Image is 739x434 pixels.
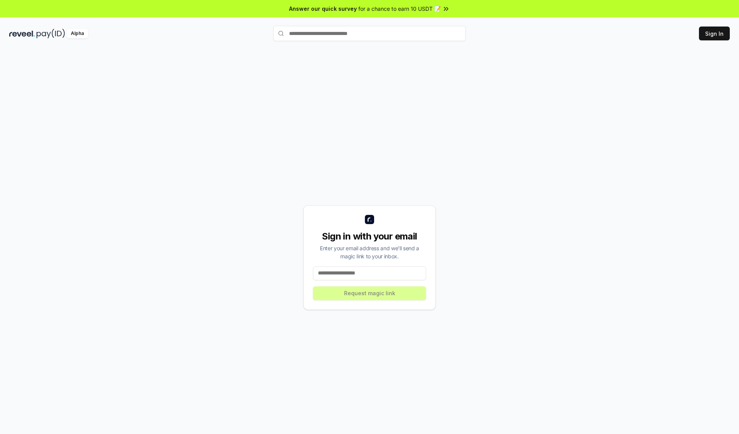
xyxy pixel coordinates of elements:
span: for a chance to earn 10 USDT 📝 [358,5,441,13]
img: logo_small [365,215,374,224]
img: reveel_dark [9,29,35,38]
div: Enter your email address and we’ll send a magic link to your inbox. [313,244,426,260]
div: Alpha [67,29,88,38]
span: Answer our quick survey [289,5,357,13]
div: Sign in with your email [313,230,426,243]
img: pay_id [37,29,65,38]
button: Sign In [699,27,730,40]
